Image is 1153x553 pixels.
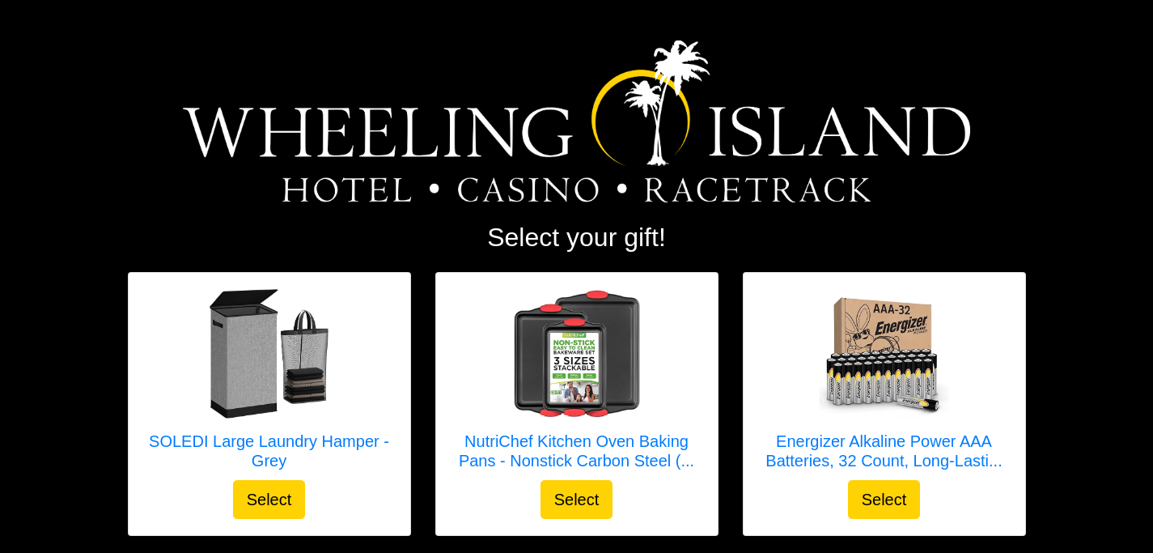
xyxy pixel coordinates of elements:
button: Select [233,480,306,519]
img: SOLEDI Large Laundry Hamper - Grey [205,289,334,419]
img: Energizer Alkaline Power AAA Batteries, 32 Count, Long-Lasting Triple A Batteries, Suitable for E... [820,289,949,419]
button: Select [540,480,613,519]
h5: Energizer Alkaline Power AAA Batteries, 32 Count, Long-Lasti... [760,432,1009,470]
img: Logo [183,40,970,202]
h2: Select your gift! [128,222,1026,253]
a: SOLEDI Large Laundry Hamper - Grey SOLEDI Large Laundry Hamper - Grey [145,289,394,480]
a: NutriChef Kitchen Oven Baking Pans - Nonstick Carbon Steel (3-Piece) - Gray NutriChef Kitchen Ove... [452,289,702,480]
button: Select [848,480,921,519]
h5: NutriChef Kitchen Oven Baking Pans - Nonstick Carbon Steel (... [452,432,702,470]
a: Energizer Alkaline Power AAA Batteries, 32 Count, Long-Lasting Triple A Batteries, Suitable for E... [760,289,1009,480]
h5: SOLEDI Large Laundry Hamper - Grey [145,432,394,470]
img: NutriChef Kitchen Oven Baking Pans - Nonstick Carbon Steel (3-Piece) - Gray [512,289,642,419]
